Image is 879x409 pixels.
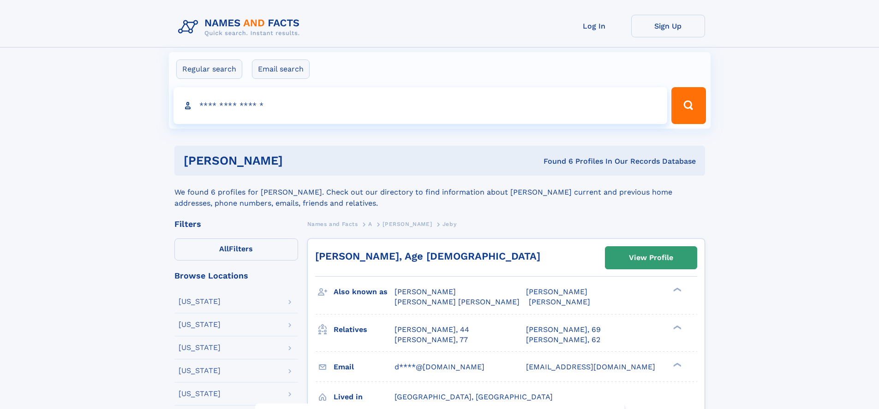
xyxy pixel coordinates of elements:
[179,390,221,397] div: [US_STATE]
[395,297,520,306] span: [PERSON_NAME] [PERSON_NAME]
[179,321,221,328] div: [US_STATE]
[174,238,298,261] label: Filters
[529,297,590,306] span: [PERSON_NAME]
[383,218,432,230] a: [PERSON_NAME]
[442,221,456,227] span: Jeby
[671,87,706,124] button: Search Button
[179,344,221,351] div: [US_STATE]
[671,287,682,293] div: ❯
[176,59,242,79] label: Regular search
[334,359,395,375] h3: Email
[334,322,395,338] h3: Relatives
[174,15,307,40] img: Logo Names and Facts
[395,335,468,345] a: [PERSON_NAME], 77
[174,176,705,209] div: We found 6 profiles for [PERSON_NAME]. Check out our directory to find information about [PERSON_...
[179,298,221,305] div: [US_STATE]
[383,221,432,227] span: [PERSON_NAME]
[252,59,310,79] label: Email search
[334,389,395,405] h3: Lived in
[557,15,631,37] a: Log In
[629,247,673,268] div: View Profile
[174,272,298,280] div: Browse Locations
[526,287,587,296] span: [PERSON_NAME]
[526,325,601,335] a: [PERSON_NAME], 69
[395,392,553,401] span: [GEOGRAPHIC_DATA], [GEOGRAPHIC_DATA]
[413,156,696,166] div: Found 6 Profiles In Our Records Database
[173,87,668,124] input: search input
[307,218,358,230] a: Names and Facts
[605,247,697,269] a: View Profile
[671,324,682,330] div: ❯
[368,218,372,230] a: A
[368,221,372,227] span: A
[526,335,600,345] a: [PERSON_NAME], 62
[395,325,469,335] a: [PERSON_NAME], 44
[184,155,413,166] h1: [PERSON_NAME]
[395,287,456,296] span: [PERSON_NAME]
[334,284,395,300] h3: Also known as
[526,362,655,371] span: [EMAIL_ADDRESS][DOMAIN_NAME]
[671,362,682,368] div: ❯
[315,250,540,262] a: [PERSON_NAME], Age [DEMOGRAPHIC_DATA]
[631,15,705,37] a: Sign Up
[219,244,229,253] span: All
[179,367,221,374] div: [US_STATE]
[174,220,298,228] div: Filters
